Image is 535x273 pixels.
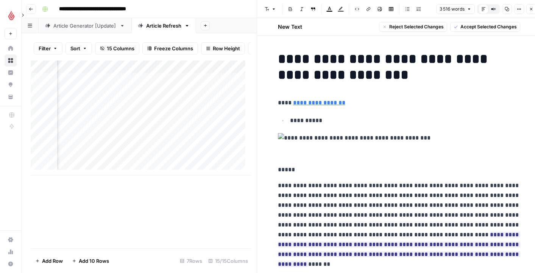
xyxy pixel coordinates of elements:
button: Help + Support [5,258,17,270]
button: 15 Columns [95,42,139,54]
a: Usage [5,246,17,258]
a: Article Refresh [131,18,196,33]
img: Lightspeed Logo [5,9,18,22]
button: Reject Selected Changes [379,22,447,32]
span: Accept Selected Changes [460,23,517,30]
div: Article Generator [Update] [53,22,117,29]
button: Sort [66,42,92,54]
a: Opportunities [5,79,17,91]
button: Filter [34,42,62,54]
span: Row Height [213,45,240,52]
button: Workspace: Lightspeed [5,6,17,25]
span: Sort [70,45,80,52]
span: 15 Columns [107,45,134,52]
button: Accept Selected Changes [450,22,520,32]
a: Insights [5,67,17,79]
button: Add 10 Rows [67,255,114,267]
a: Home [5,42,17,54]
a: Settings [5,234,17,246]
button: 3 516 words [436,4,475,14]
span: Add 10 Rows [79,257,109,265]
span: Add Row [42,257,63,265]
a: Your Data [5,91,17,103]
div: Article Refresh [146,22,181,29]
div: 7 Rows [177,255,205,267]
span: 3 516 words [440,6,465,12]
a: Article Generator [Update] [39,18,131,33]
span: Filter [39,45,51,52]
h2: New Text [278,23,302,31]
a: Browse [5,54,17,67]
span: Reject Selected Changes [389,23,444,30]
button: Freeze Columns [142,42,198,54]
button: Row Height [201,42,245,54]
div: 15/15 Columns [205,255,251,267]
button: Add Row [31,255,67,267]
span: Freeze Columns [154,45,193,52]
